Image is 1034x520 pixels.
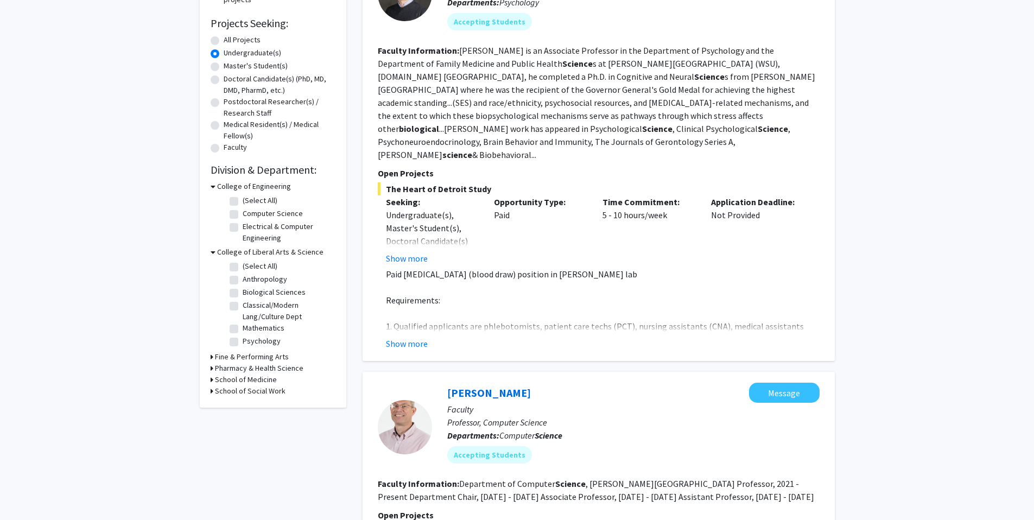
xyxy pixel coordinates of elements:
div: Undergraduate(s), Master's Student(s), Doctoral Candidate(s) (PhD, MD, DMD, PharmD, etc.) [386,208,478,274]
b: Faculty Information: [378,45,459,56]
label: Master's Student(s) [224,60,288,72]
label: (Select All) [243,261,277,272]
p: Seeking: [386,195,478,208]
p: Faculty [447,403,820,416]
label: Classical/Modern Lang/Culture Dept [243,300,333,322]
iframe: Chat [8,471,46,512]
h2: Projects Seeking: [211,17,335,30]
h3: College of Liberal Arts & Science [217,246,323,258]
mat-chip: Accepting Students [447,13,532,30]
label: Computer Science [243,208,303,219]
b: Science [642,123,673,134]
mat-chip: Accepting Students [447,446,532,464]
div: 5 - 10 hours/week [594,195,703,265]
p: Time Commitment: [602,195,695,208]
label: Undergraduate(s) [224,47,281,59]
label: Anthropology [243,274,287,285]
button: Show more [386,252,428,265]
span: Paid [MEDICAL_DATA] (blood draw) position in [PERSON_NAME] lab [386,269,637,280]
label: Postdoctoral Researcher(s) / Research Staff [224,96,335,119]
fg-read-more: Department of Computer , [PERSON_NAME][GEOGRAPHIC_DATA] Professor, 2021 - Present Department Chai... [378,478,814,502]
label: Medical Resident(s) / Medical Fellow(s) [224,119,335,142]
div: Not Provided [703,195,811,265]
p: Professor, Computer Science [447,416,820,429]
b: science [442,149,472,160]
b: Science [758,123,788,134]
label: (Select All) [243,195,277,206]
h2: Division & Department: [211,163,335,176]
span: The Heart of Detroit Study [378,182,820,195]
b: biological [399,123,439,134]
b: Science [562,58,593,69]
label: Biological Sciences [243,287,306,298]
label: Mathematics [243,322,284,334]
b: Science [535,430,562,441]
label: Psychology [243,335,281,347]
span: 1. Qualified applicants are phlebotomists, patient care techs (PCT), nursing assistants (CNA), me... [386,321,804,345]
h3: Fine & Performing Arts [215,351,289,363]
label: All Projects [224,34,261,46]
label: Electrical & Computer Engineering [243,221,333,244]
b: Science [694,71,725,82]
p: Application Deadline: [711,195,803,208]
a: [PERSON_NAME] [447,386,531,399]
h3: School of Medicine [215,374,277,385]
label: Faculty [224,142,247,153]
b: Departments: [447,430,499,441]
p: Open Projects [378,167,820,180]
h3: College of Engineering [217,181,291,192]
label: Doctoral Candidate(s) (PhD, MD, DMD, PharmD, etc.) [224,73,335,96]
span: Requirements: [386,295,440,306]
button: Show more [386,337,428,350]
div: Paid [486,195,594,265]
p: Opportunity Type: [494,195,586,208]
h3: Pharmacy & Health Science [215,363,303,374]
h3: School of Social Work [215,385,286,397]
span: Computer [499,430,562,441]
button: Message Loren Schwiebert [749,383,820,403]
b: Science [555,478,586,489]
fg-read-more: [PERSON_NAME] is an Associate Professor in the Department of Psychology and the Department of Fam... [378,45,815,160]
b: Faculty Information: [378,478,459,489]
